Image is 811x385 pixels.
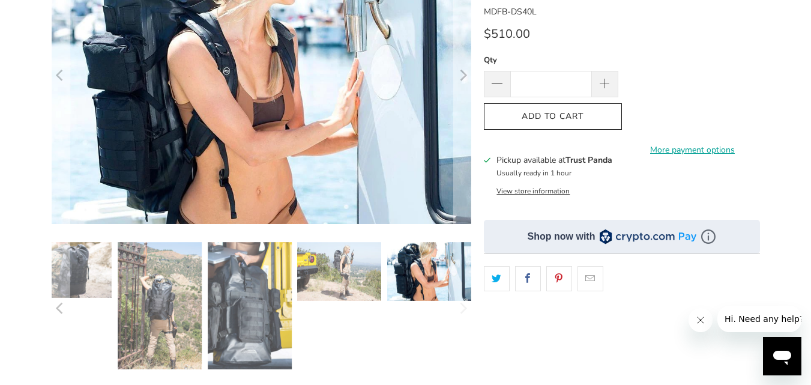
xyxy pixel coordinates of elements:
[7,8,86,18] span: Hi. Need any help?
[496,168,571,178] small: Usually ready in 1 hour
[689,308,713,332] iframe: Fechar mensagem
[565,154,612,166] b: Trust Panda
[118,242,202,370] img: Mission Darkness Dry Shield Faraday Backpack 40L Drybag - Trust Panda
[208,242,292,370] img: Mission Darkness Dry Shield Faraday Backpack 40L Drybag - Trust Panda
[484,266,510,291] a: Share this on Twitter
[297,242,381,301] img: Mission Darkness Dry Shield Faraday Backpack 40L Drybag - Trust Panda
[528,230,595,243] div: Shop now with
[496,186,570,196] button: View store information
[717,306,801,332] iframe: Mensagem da empresa
[496,112,609,122] span: Add to Cart
[484,312,760,352] iframe: Reviews Widget
[626,144,760,157] a: More payment options
[387,242,471,301] img: Mission Darkness Dry Shield Faraday Backpack 40L Drybag - Trust Panda
[453,242,472,376] button: Next
[51,242,70,376] button: Previous
[484,26,530,42] span: $510.00
[763,337,801,375] iframe: Botão para abrir a janela de mensagens
[484,103,622,130] button: Add to Cart
[515,266,541,291] a: Share this on Facebook
[496,154,612,166] h3: Pickup available at
[546,266,572,291] a: Share this on Pinterest
[484,6,537,17] span: MDFB-DS40L
[484,53,618,67] label: Qty
[577,266,603,291] a: Email this to a friend
[28,242,112,298] img: Mission Darkness Dry Shield Faraday Backpack 40L Drybag - Trust Panda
